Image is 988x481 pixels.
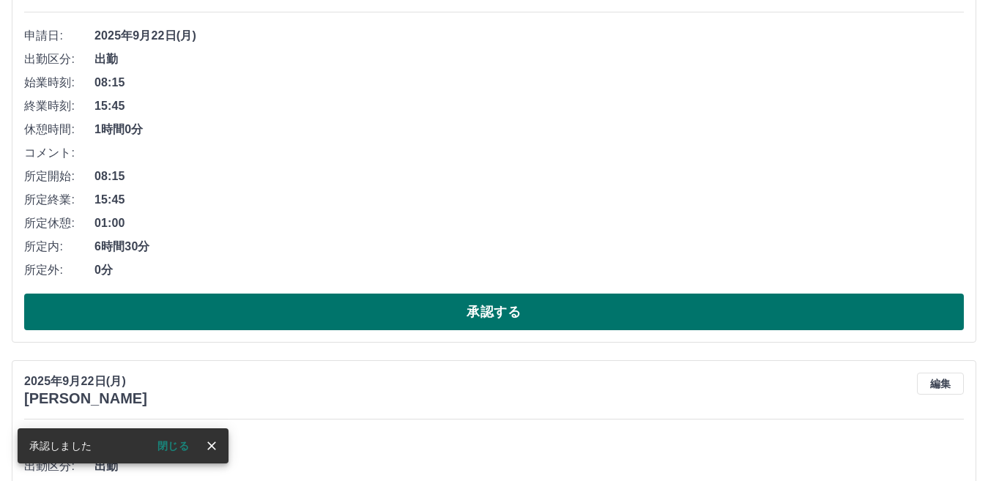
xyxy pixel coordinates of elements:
span: 所定休憩: [24,215,94,232]
span: 15:45 [94,191,964,209]
span: コメント: [24,144,94,162]
span: 終業時刻: [24,97,94,115]
span: 出勤区分: [24,51,94,68]
button: 閉じる [146,435,201,457]
button: 編集 [917,373,964,395]
span: 所定開始: [24,168,94,185]
span: 始業時刻: [24,74,94,92]
span: 01:00 [94,215,964,232]
span: 所定終業: [24,191,94,209]
span: 出勤 [94,51,964,68]
span: 所定内: [24,238,94,256]
button: 承認する [24,294,964,330]
span: 6時間30分 [94,238,964,256]
span: 所定外: [24,261,94,279]
span: 2025年9月22日(月) [94,434,964,452]
span: 出勤 [94,458,964,475]
span: 休憩時間: [24,121,94,138]
button: close [201,435,223,457]
span: 08:15 [94,168,964,185]
span: 15:45 [94,97,964,115]
span: 出勤区分: [24,458,94,475]
h3: [PERSON_NAME] [24,390,147,407]
span: 2025年9月22日(月) [94,27,964,45]
span: 08:15 [94,74,964,92]
span: 0分 [94,261,964,279]
p: 2025年9月22日(月) [24,373,147,390]
div: 承認しました [29,433,92,459]
span: 1時間0分 [94,121,964,138]
span: 申請日: [24,27,94,45]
